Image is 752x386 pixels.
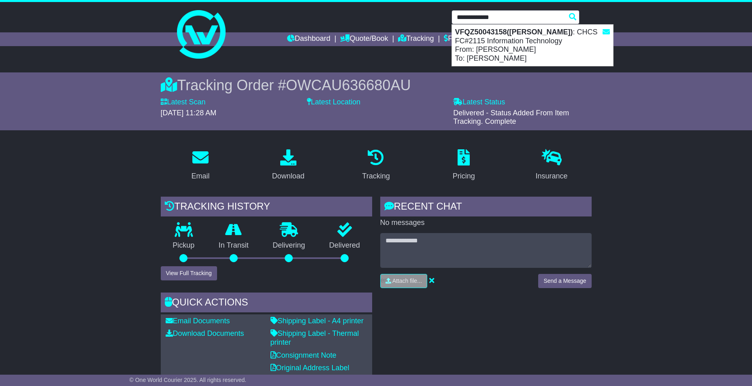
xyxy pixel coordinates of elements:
[536,171,568,182] div: Insurance
[130,377,247,383] span: © One World Courier 2025. All rights reserved.
[357,146,395,185] a: Tracking
[455,28,573,36] strong: VFQZ50043158([PERSON_NAME])
[453,109,569,126] span: Delivered - Status Added From Item Tracking. Complete
[398,32,434,46] a: Tracking
[161,109,217,117] span: [DATE] 11:28 AM
[161,241,207,250] p: Pickup
[166,329,244,337] a: Download Documents
[453,98,505,107] label: Latest Status
[287,32,330,46] a: Dashboard
[340,32,388,46] a: Quote/Book
[186,146,215,185] a: Email
[272,171,305,182] div: Download
[380,218,592,227] p: No messages
[307,98,360,107] label: Latest Location
[271,364,349,372] a: Original Address Label
[271,317,364,325] a: Shipping Label - A4 printer
[161,197,372,218] div: Tracking history
[271,351,337,359] a: Consignment Note
[453,171,475,182] div: Pricing
[161,293,372,314] div: Quick Actions
[161,266,217,280] button: View Full Tracking
[271,329,359,346] a: Shipping Label - Thermal printer
[380,197,592,218] div: RECENT CHAT
[166,317,230,325] a: Email Documents
[317,241,372,250] p: Delivered
[267,146,310,185] a: Download
[362,171,390,182] div: Tracking
[261,241,317,250] p: Delivering
[161,76,592,94] div: Tracking Order #
[207,241,261,250] p: In Transit
[161,98,206,107] label: Latest Scan
[191,171,209,182] div: Email
[286,77,411,93] span: OWCAU636680AU
[538,274,591,288] button: Send a Message
[444,32,481,46] a: Financials
[447,146,480,185] a: Pricing
[530,146,573,185] a: Insurance
[452,25,613,66] div: : CHCS FC#2115 Information Technology From: [PERSON_NAME] To: [PERSON_NAME]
